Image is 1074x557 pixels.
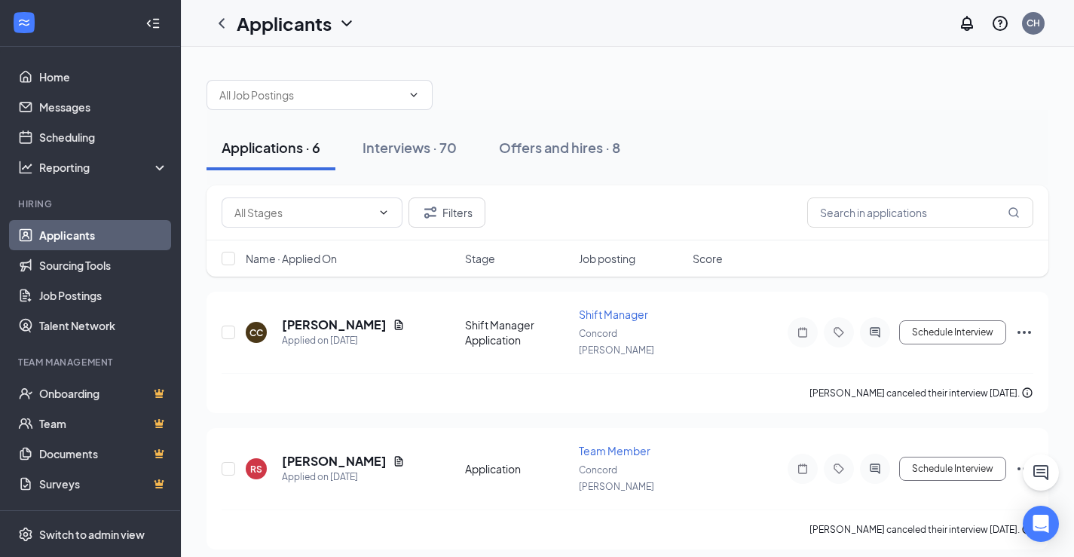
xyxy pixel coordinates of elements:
[408,197,485,228] button: Filter Filters
[213,14,231,32] svg: ChevronLeft
[282,317,387,333] h5: [PERSON_NAME]
[39,122,168,152] a: Scheduling
[1032,464,1050,482] svg: ChatActive
[579,251,635,266] span: Job posting
[363,138,457,157] div: Interviews · 70
[39,527,145,542] div: Switch to admin view
[17,15,32,30] svg: WorkstreamLogo
[1021,387,1033,399] svg: Info
[579,464,654,492] span: Concord [PERSON_NAME]
[234,204,372,221] input: All Stages
[145,16,161,31] svg: Collapse
[794,326,812,338] svg: Note
[899,457,1006,481] button: Schedule Interview
[39,409,168,439] a: TeamCrown
[1023,454,1059,491] button: ChatActive
[39,220,168,250] a: Applicants
[866,463,884,475] svg: ActiveChat
[39,250,168,280] a: Sourcing Tools
[579,308,648,321] span: Shift Manager
[282,470,405,485] div: Applied on [DATE]
[39,92,168,122] a: Messages
[39,160,169,175] div: Reporting
[421,204,439,222] svg: Filter
[219,87,402,103] input: All Job Postings
[809,522,1033,537] div: [PERSON_NAME] canceled their interview [DATE].
[282,453,387,470] h5: [PERSON_NAME]
[237,11,332,36] h1: Applicants
[1015,323,1033,341] svg: Ellipses
[249,326,263,339] div: CC
[393,319,405,331] svg: Document
[1008,207,1020,219] svg: MagnifyingGlass
[579,328,654,356] span: Concord [PERSON_NAME]
[499,138,620,157] div: Offers and hires · 8
[899,320,1006,344] button: Schedule Interview
[866,326,884,338] svg: ActiveChat
[465,251,495,266] span: Stage
[39,311,168,341] a: Talent Network
[222,138,320,157] div: Applications · 6
[39,469,168,499] a: SurveysCrown
[39,280,168,311] a: Job Postings
[18,197,165,210] div: Hiring
[18,527,33,542] svg: Settings
[378,207,390,219] svg: ChevronDown
[39,62,168,92] a: Home
[807,197,1033,228] input: Search in applications
[465,461,570,476] div: Application
[393,455,405,467] svg: Document
[39,378,168,409] a: OnboardingCrown
[1023,506,1059,542] div: Open Intercom Messenger
[693,251,723,266] span: Score
[250,463,262,476] div: RS
[1027,17,1040,29] div: CH
[39,439,168,469] a: DocumentsCrown
[830,326,848,338] svg: Tag
[465,317,570,347] div: Shift Manager Application
[794,463,812,475] svg: Note
[246,251,337,266] span: Name · Applied On
[958,14,976,32] svg: Notifications
[1021,523,1033,535] svg: Info
[282,333,405,348] div: Applied on [DATE]
[1015,460,1033,478] svg: Ellipses
[991,14,1009,32] svg: QuestionInfo
[338,14,356,32] svg: ChevronDown
[830,463,848,475] svg: Tag
[809,386,1033,401] div: [PERSON_NAME] canceled their interview [DATE].
[579,444,650,458] span: Team Member
[18,356,165,369] div: Team Management
[408,89,420,101] svg: ChevronDown
[18,160,33,175] svg: Analysis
